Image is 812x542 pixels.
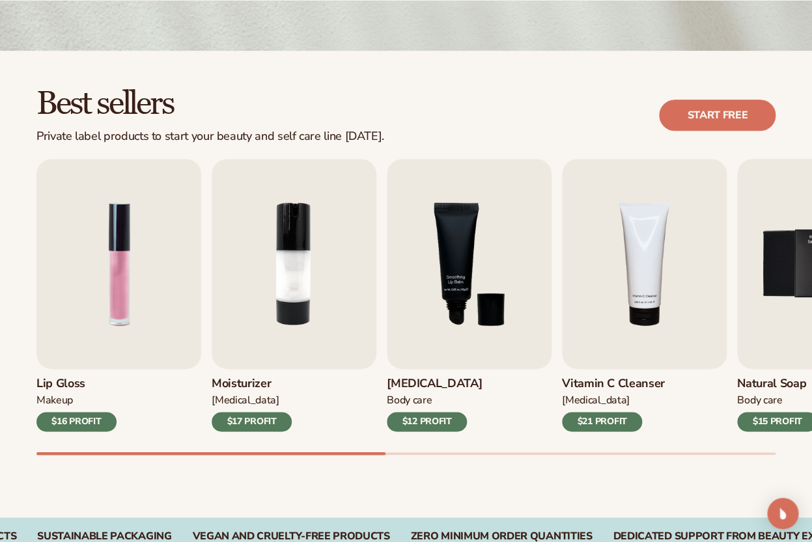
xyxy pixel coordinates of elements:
a: 1 / 9 [36,159,201,431]
div: $17 PROFIT [212,412,292,431]
h3: Vitamin C Cleanser [562,377,665,391]
div: $16 PROFIT [36,412,117,431]
h3: Lip Gloss [36,377,117,391]
div: Private label products to start your beauty and self care line [DATE]. [36,129,384,144]
h2: Best sellers [36,87,384,122]
h3: Moisturizer [212,377,292,391]
div: [MEDICAL_DATA] [212,394,292,407]
a: 2 / 9 [212,159,376,431]
div: $12 PROFIT [387,412,467,431]
div: Makeup [36,394,117,407]
a: Start free [659,100,776,131]
a: 3 / 9 [387,159,552,431]
div: Open Intercom Messenger [767,498,798,529]
div: SUSTAINABLE PACKAGING [37,530,171,542]
a: 4 / 9 [562,159,727,431]
div: Body Care [387,394,482,407]
h3: [MEDICAL_DATA] [387,377,482,391]
div: ZERO MINIMUM ORDER QUANTITIES [411,530,593,542]
div: [MEDICAL_DATA] [562,394,665,407]
div: VEGAN AND CRUELTY-FREE PRODUCTS [192,530,389,542]
div: $21 PROFIT [562,412,642,431]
